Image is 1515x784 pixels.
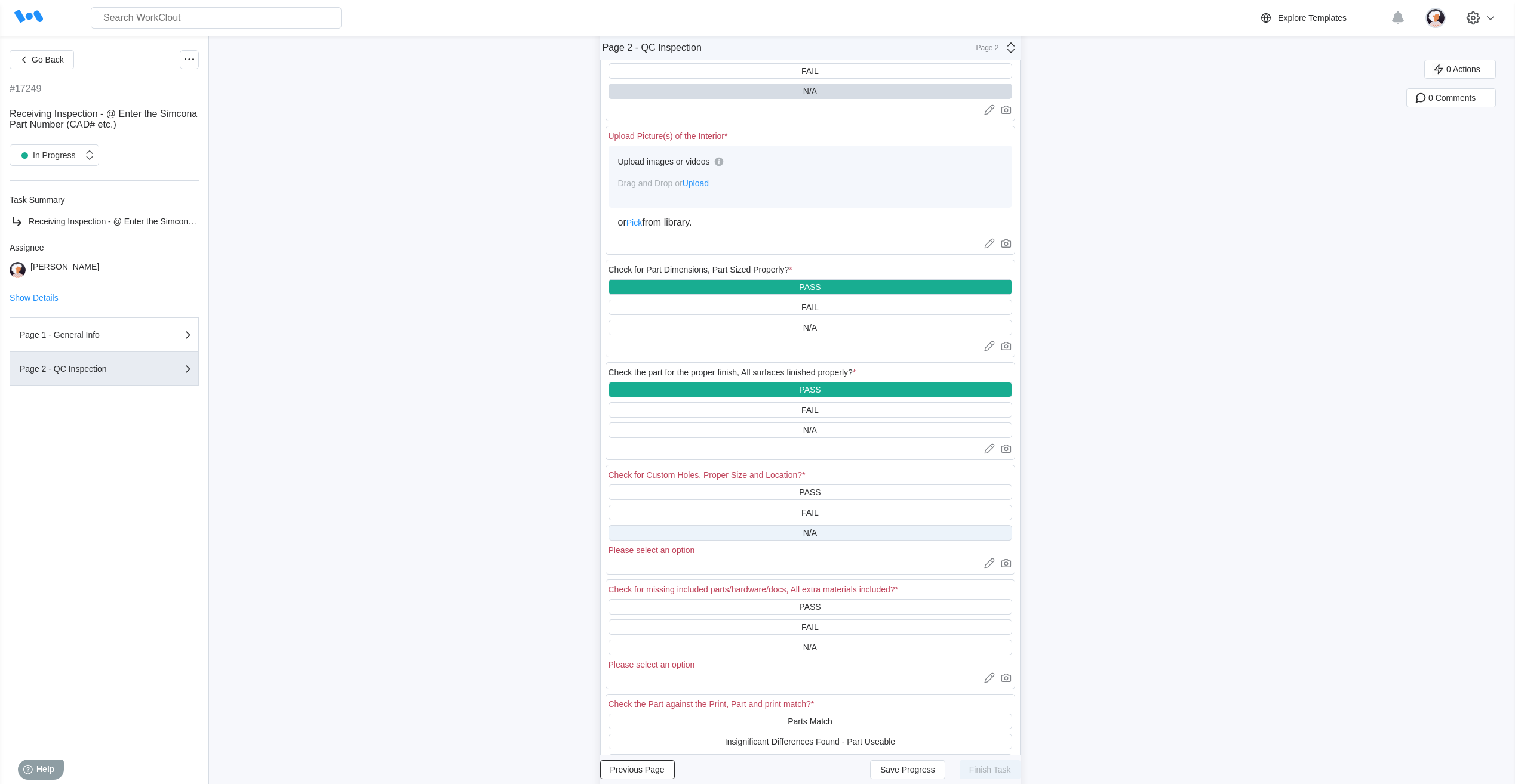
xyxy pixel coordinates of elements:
[32,55,64,64] span: Go Back
[10,262,26,278] img: user-4.png
[603,42,702,53] div: Page 2 - QC Inspection
[788,717,832,726] div: Parts Match
[609,545,1012,555] div: Please select an option
[803,425,817,435] div: N/A
[610,766,665,774] span: Previous Page
[10,243,199,252] div: Assignee
[1406,88,1496,107] button: 0 Comments
[10,109,197,129] span: Receiving Inspection - @ Enter the Simcona Part Number (CAD# etc.)
[609,131,728,141] div: Upload Picture(s) of the Interior
[20,331,139,339] div: Page 1 - General Info
[10,317,199,352] button: Page 1 - General Info
[618,157,710,166] div: Upload images or videos
[799,487,821,497] div: PASS
[609,660,1012,669] div: Please select an option
[801,405,819,415] div: FAIL
[626,218,642,227] span: Pick
[10,214,199,229] a: Receiving Inspection - @ Enter the Simcona Part Number (CAD# etc.)
[1424,60,1496,79] button: 0 Actions
[600,760,675,779] button: Previous Page
[801,303,819,312] div: FAIL
[801,622,819,632] div: FAIL
[803,528,817,538] div: N/A
[30,262,99,278] div: [PERSON_NAME]
[609,265,792,274] div: Check for Part Dimensions, Part Sized Properly?
[618,217,1003,228] div: or from library.
[29,217,288,226] span: Receiving Inspection - @ Enter the Simcona Part Number (CAD# etc.)
[20,365,139,373] div: Page 2 - QC Inspection
[801,66,819,76] div: FAIL
[799,385,821,394] div: PASS
[683,178,709,188] span: Upload
[1425,8,1446,28] img: user-4.png
[880,766,935,774] span: Save Progress
[803,323,817,332] div: N/A
[609,699,815,709] div: Check the Part against the Print, Part and print match?
[10,294,59,302] button: Show Details
[10,352,199,386] button: Page 2 - QC Inspection
[725,737,895,746] div: Insignificant Differences Found - Part Useable
[609,470,806,480] div: Check for Custom Holes, Proper Size and Location?
[10,195,199,205] div: Task Summary
[1259,11,1385,25] a: Explore Templates
[969,766,1011,774] span: Finish Task
[799,282,821,292] div: PASS
[803,643,817,652] div: N/A
[609,368,856,377] div: Check the part for the proper finish, All surfaces finished properly?
[10,84,41,94] div: #17249
[1278,13,1347,23] div: Explore Templates
[960,760,1021,779] button: Finish Task
[91,7,342,29] input: Search WorkClout
[799,602,821,612] div: PASS
[16,147,76,163] div: In Progress
[10,50,74,69] button: Go Back
[969,44,999,52] div: Page 2
[803,87,817,96] div: N/A
[609,585,899,594] div: Check for missing included parts/hardware/docs, All extra materials included?
[1446,65,1480,73] span: 0 Actions
[1428,94,1476,102] span: 0 Comments
[870,760,945,779] button: Save Progress
[618,178,709,188] span: Drag and Drop or
[801,508,819,517] div: FAIL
